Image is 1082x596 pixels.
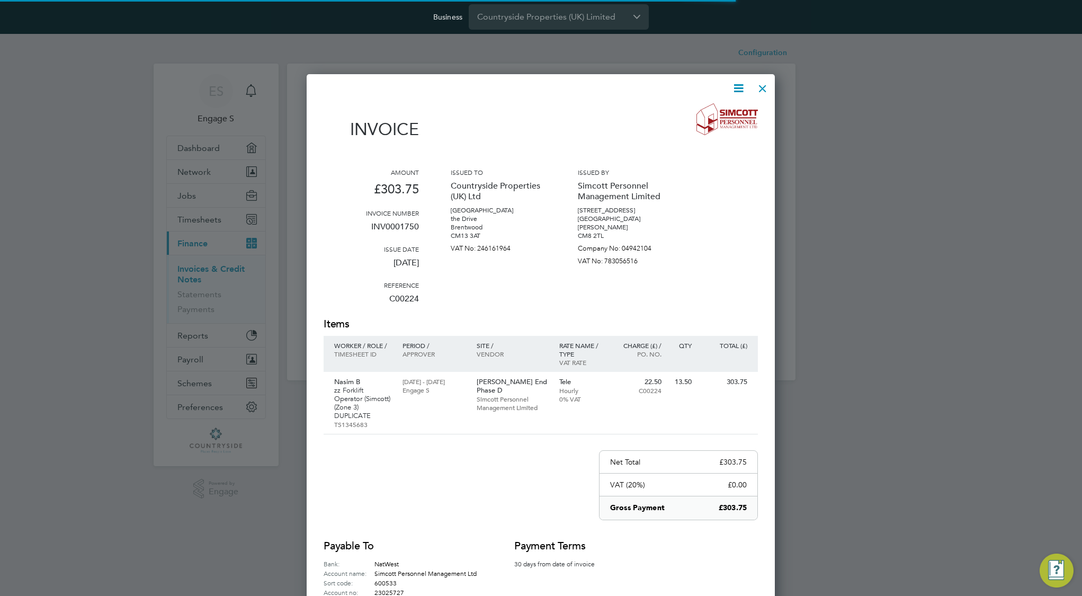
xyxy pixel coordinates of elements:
h3: Invoice number [324,209,419,217]
p: Hourly [559,386,605,395]
p: Tele [559,378,605,386]
label: Account name: [324,568,374,578]
p: Simcott Personnel Management Limited [477,395,549,412]
p: VAT No: 783056516 [578,253,673,265]
p: Gross Payment [610,503,665,513]
span: NatWest [374,559,399,568]
label: Bank: [324,559,374,568]
h2: Payable to [324,539,482,554]
p: Simcott Personnel Management Limited [578,176,673,206]
p: [DATE] - [DATE] [403,377,466,386]
img: simcott-logo-remittance.png [696,103,758,135]
p: 30 days from date of invoice [514,559,610,568]
p: Rate name / type [559,341,605,358]
p: [DATE] [324,253,419,281]
p: 13.50 [672,378,692,386]
p: INV0001750 [324,217,419,245]
span: 600533 [374,579,397,587]
p: Brentwood [451,223,546,232]
p: QTY [672,341,692,350]
h3: Issued to [451,168,546,176]
p: 303.75 [702,378,747,386]
h2: Items [324,317,758,332]
p: TS1345683 [334,420,392,429]
p: C00224 [615,386,661,395]
p: Countryside Properties (UK) Ltd [451,176,546,206]
p: £303.75 [324,176,419,209]
p: [STREET_ADDRESS] [578,206,673,215]
p: the Drive [451,215,546,223]
p: 22.50 [615,378,661,386]
p: Charge (£) / [615,341,661,350]
p: Net Total [610,457,640,467]
h3: Amount [324,168,419,176]
h3: Reference [324,281,419,289]
p: Site / [477,341,549,350]
button: Engage Resource Center [1040,554,1074,588]
p: VAT rate [559,358,605,367]
p: 0% VAT [559,395,605,403]
p: CM8 2TL [578,232,673,240]
p: [GEOGRAPHIC_DATA] [451,206,546,215]
p: zz Forklift Operator (Simcott) (Zone 3) DUPLICATE [334,386,392,420]
h2: Payment terms [514,539,610,554]
p: Po. No. [615,350,661,358]
p: Timesheet ID [334,350,392,358]
h3: Issued by [578,168,673,176]
p: [GEOGRAPHIC_DATA] [578,215,673,223]
p: Period / [403,341,466,350]
p: £303.75 [719,457,747,467]
p: [PERSON_NAME] [578,223,673,232]
p: Approver [403,350,466,358]
p: CM13 3AT [451,232,546,240]
h1: Invoice [324,119,419,139]
p: Nasim B [334,378,392,386]
p: Vendor [477,350,549,358]
span: Simcott Personnel Management Ltd [374,569,477,577]
p: Worker / Role / [334,341,392,350]
p: Engage S [403,386,466,394]
p: Total (£) [702,341,747,350]
p: [PERSON_NAME] End Phase D [477,378,549,395]
label: Sort code: [324,578,374,588]
p: £303.75 [719,503,747,513]
label: Business [433,12,462,22]
p: £0.00 [728,480,747,490]
h3: Issue date [324,245,419,253]
p: C00224 [324,289,419,317]
p: Company No: 04942104 [578,240,673,253]
p: VAT No: 246161964 [451,240,546,253]
p: VAT (20%) [610,480,645,490]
